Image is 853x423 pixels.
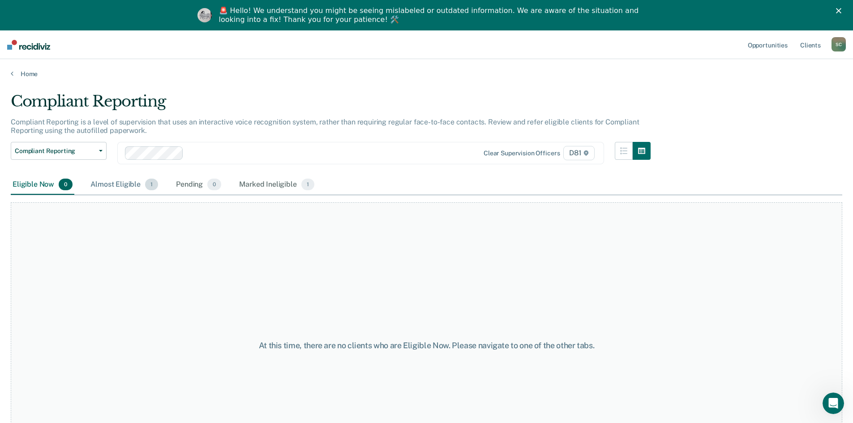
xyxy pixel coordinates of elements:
div: Compliant Reporting [11,92,651,118]
img: Recidiviz [7,40,50,50]
a: Home [11,70,842,78]
div: S C [832,37,846,51]
span: D81 [563,146,594,160]
span: 0 [59,179,73,190]
iframe: Intercom live chat [823,393,844,414]
img: Profile image for Kim [197,8,212,22]
span: 0 [207,179,221,190]
span: 1 [301,179,314,190]
div: 🚨 Hello! We understand you might be seeing mislabeled or outdated information. We are aware of th... [219,6,642,24]
div: Close [836,8,845,13]
div: Marked Ineligible1 [237,175,316,195]
a: Opportunities [746,30,789,59]
p: Compliant Reporting is a level of supervision that uses an interactive voice recognition system, ... [11,118,639,135]
div: Eligible Now0 [11,175,74,195]
button: Compliant Reporting [11,142,107,160]
span: Compliant Reporting [15,147,95,155]
span: 1 [145,179,158,190]
div: Clear supervision officers [484,150,560,157]
div: At this time, there are no clients who are Eligible Now. Please navigate to one of the other tabs. [219,341,634,350]
div: Almost Eligible1 [89,175,160,195]
a: Clients [798,30,823,59]
div: Pending0 [174,175,223,195]
button: SC [832,37,846,51]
